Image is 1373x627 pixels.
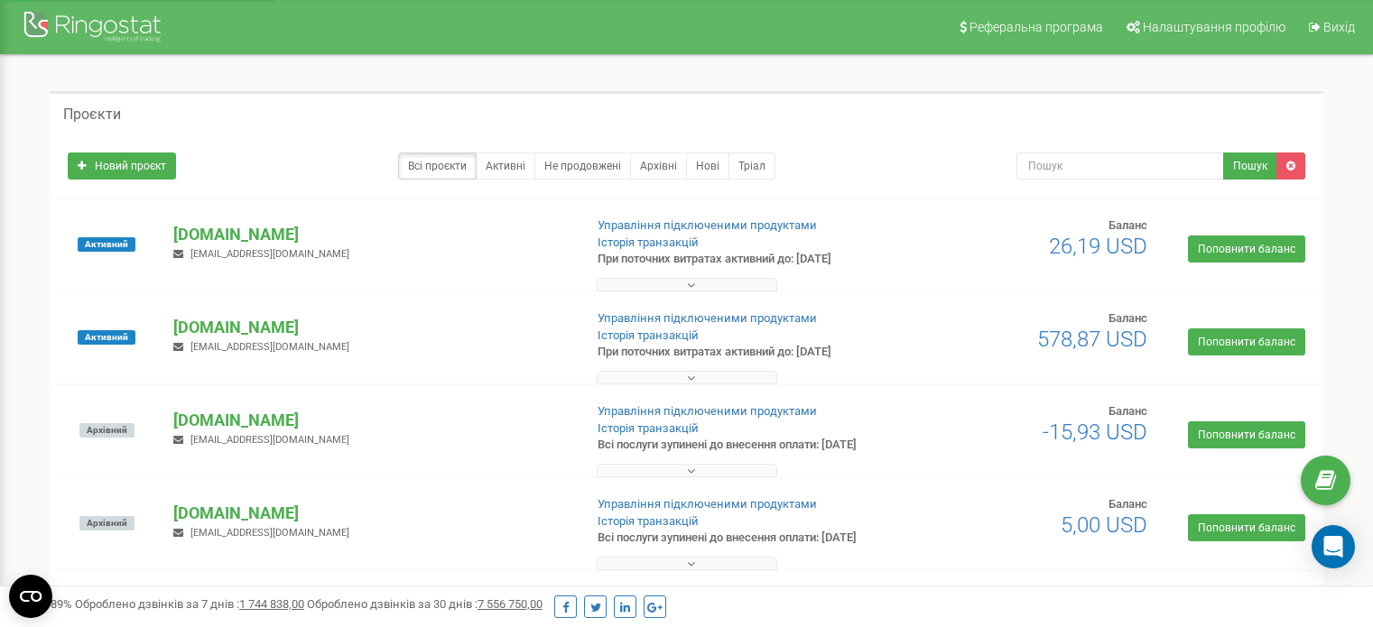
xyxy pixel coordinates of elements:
[1109,311,1147,325] span: Баланс
[190,527,349,539] span: [EMAIL_ADDRESS][DOMAIN_NAME]
[728,152,775,180] a: Тріал
[1323,20,1355,34] span: Вихід
[398,152,477,180] a: Всі проєкти
[598,218,817,232] a: Управління підключеними продуктами
[598,328,699,342] a: Історія транзакцій
[173,502,568,525] p: [DOMAIN_NAME]
[1109,404,1147,418] span: Баланс
[1037,327,1147,352] span: 578,87 USD
[79,423,135,438] span: Архівний
[1188,235,1305,263] a: Поповнити баланс
[598,514,699,528] a: Історія транзакцій
[1016,152,1224,180] input: Пошук
[1188,421,1305,448] a: Поповнити баланс
[534,152,631,180] a: Не продовжені
[79,516,135,530] span: Архівний
[63,106,121,123] h5: Проєкти
[78,330,135,345] span: Активний
[173,223,568,246] p: [DOMAIN_NAME]
[1312,525,1355,568] div: Open Intercom Messenger
[969,20,1103,34] span: Реферальна програма
[598,344,886,361] p: При поточних витратах активний до: [DATE]
[598,437,886,454] p: Всі послуги зупинені до внесення оплати: [DATE]
[9,575,52,618] button: Open CMP widget
[173,409,568,432] p: [DOMAIN_NAME]
[1109,218,1147,232] span: Баланс
[75,597,304,611] span: Оброблено дзвінків за 7 днів :
[598,251,886,268] p: При поточних витратах активний до: [DATE]
[476,152,535,180] a: Активні
[68,152,176,180] a: Новий проєкт
[307,597,543,611] span: Оброблено дзвінків за 30 днів :
[598,421,699,435] a: Історія транзакцій
[1109,497,1147,511] span: Баланс
[1061,512,1147,538] span: 5,00 USD
[598,235,699,249] a: Історія транзакцій
[598,404,817,418] a: Управління підключеними продуктами
[1043,420,1147,445] span: -15,93 USD
[598,311,817,325] a: Управління підключеними продуктами
[598,530,886,547] p: Всі послуги зупинені до внесення оплати: [DATE]
[1143,20,1285,34] span: Налаштування профілю
[78,237,135,252] span: Активний
[630,152,687,180] a: Архівні
[173,316,568,339] p: [DOMAIN_NAME]
[190,341,349,353] span: [EMAIL_ADDRESS][DOMAIN_NAME]
[478,597,543,611] u: 7 556 750,00
[1049,234,1147,259] span: 26,19 USD
[1188,514,1305,541] a: Поповнити баланс
[686,152,729,180] a: Нові
[1188,328,1305,355] a: Поповнити баланс
[1223,152,1277,180] button: Пошук
[190,434,349,446] span: [EMAIL_ADDRESS][DOMAIN_NAME]
[239,597,304,611] u: 1 744 838,00
[190,248,349,260] span: [EMAIL_ADDRESS][DOMAIN_NAME]
[598,497,817,511] a: Управління підключеними продуктами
